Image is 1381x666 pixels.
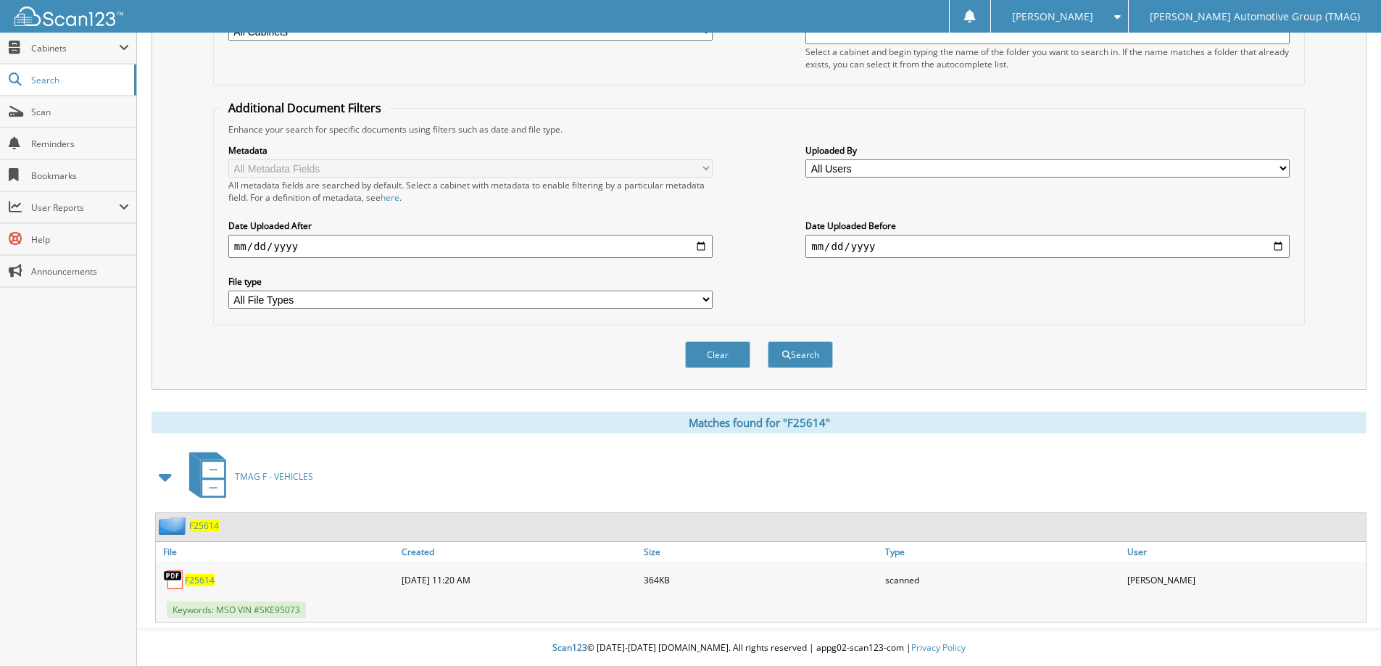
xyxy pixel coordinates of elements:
[31,265,129,278] span: Announcements
[31,201,119,214] span: User Reports
[137,630,1381,666] div: © [DATE]-[DATE] [DOMAIN_NAME]. All rights reserved | appg02-scan123-com |
[805,144,1290,157] label: Uploaded By
[398,542,640,562] a: Created
[381,191,399,204] a: here
[911,641,966,654] a: Privacy Policy
[228,144,713,157] label: Metadata
[805,220,1290,232] label: Date Uploaded Before
[181,448,313,505] a: TMAG F - VEHICLES
[1124,565,1366,594] div: [PERSON_NAME]
[768,341,833,368] button: Search
[221,100,389,116] legend: Additional Document Filters
[882,565,1124,594] div: scanned
[228,275,713,288] label: File type
[640,565,882,594] div: 364KB
[156,542,398,562] a: File
[552,641,587,654] span: Scan123
[185,574,215,586] a: F25614
[640,542,882,562] a: Size
[1124,542,1366,562] a: User
[1012,12,1093,21] span: [PERSON_NAME]
[398,565,640,594] div: [DATE] 11:20 AM
[31,106,129,118] span: Scan
[685,341,750,368] button: Clear
[805,235,1290,258] input: end
[221,123,1297,136] div: Enhance your search for specific documents using filters such as date and file type.
[31,170,129,182] span: Bookmarks
[159,517,189,535] img: folder2.png
[189,520,219,532] a: F25614
[167,602,306,618] span: Keywords: MSO VIN #SKE95073
[1309,596,1381,666] iframe: Chat Widget
[228,179,713,204] div: All metadata fields are searched by default. Select a cabinet with metadata to enable filtering b...
[228,235,713,258] input: start
[805,46,1290,70] div: Select a cabinet and begin typing the name of the folder you want to search in. If the name match...
[152,412,1367,433] div: Matches found for "F25614"
[1150,12,1360,21] span: [PERSON_NAME] Automotive Group (TMAG)
[163,569,185,591] img: PDF.png
[31,42,119,54] span: Cabinets
[882,542,1124,562] a: Type
[235,470,313,483] span: TMAG F - VEHICLES
[31,74,127,86] span: Search
[14,7,123,26] img: scan123-logo-white.svg
[31,138,129,150] span: Reminders
[228,220,713,232] label: Date Uploaded After
[31,233,129,246] span: Help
